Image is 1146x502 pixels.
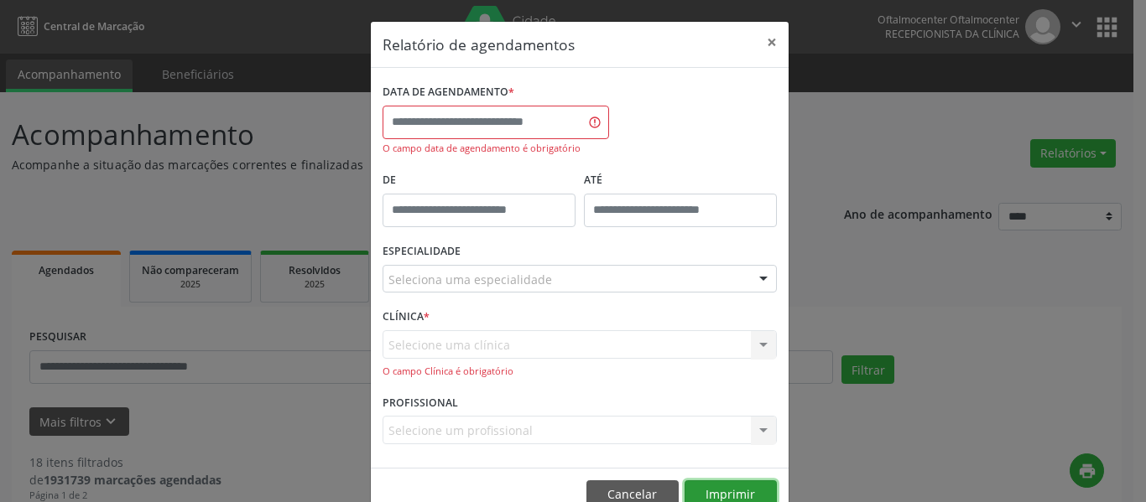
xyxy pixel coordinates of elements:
[383,239,461,265] label: ESPECIALIDADE
[383,304,430,330] label: CLÍNICA
[584,168,777,194] label: ATÉ
[388,271,552,288] span: Seleciona uma especialidade
[383,142,609,156] div: O campo data de agendamento é obrigatório
[383,168,576,194] label: De
[383,390,458,416] label: PROFISSIONAL
[755,22,789,63] button: Close
[383,34,575,55] h5: Relatório de agendamentos
[383,80,514,106] label: DATA DE AGENDAMENTO
[383,365,777,379] div: O campo Clínica é obrigatório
